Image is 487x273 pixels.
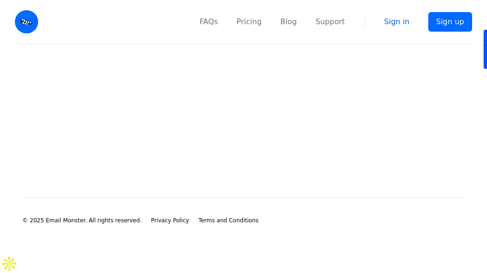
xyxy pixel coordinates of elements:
span: Terms and Conditions [199,217,259,224]
a: Sign in [384,16,410,27]
a: Sign up [428,12,472,32]
a: Blog [281,16,297,27]
a: Privacy Policy [151,217,189,224]
a: Support [316,16,345,27]
li: © 2025 Email Monster. All rights reserved. [22,217,142,224]
span: Privacy Policy [151,217,189,224]
img: Email Monster [15,10,38,33]
a: Terms and Conditions [199,217,259,224]
a: Pricing [237,16,262,27]
a: FAQs [199,16,218,27]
